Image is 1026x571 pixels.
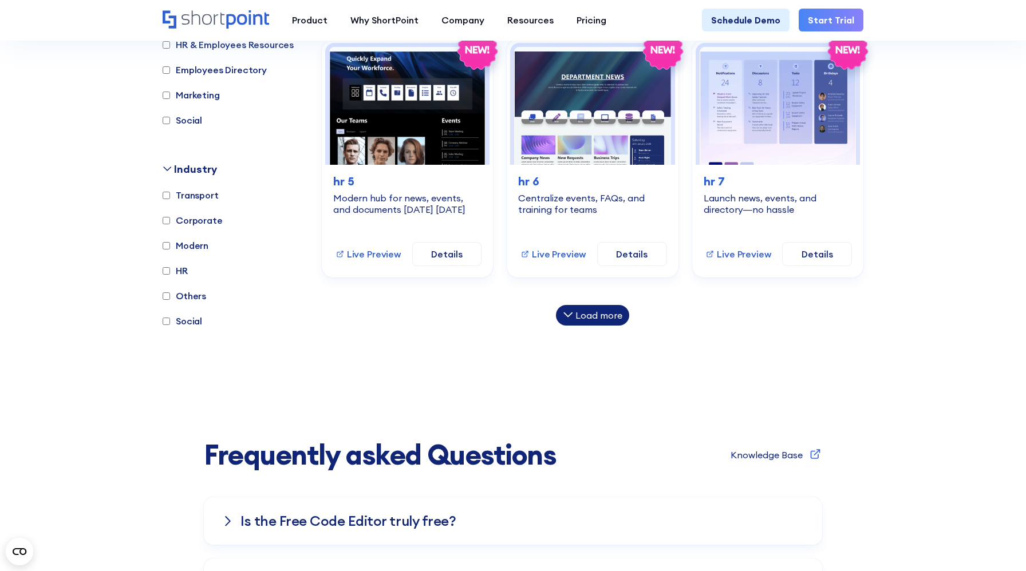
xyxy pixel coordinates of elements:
a: Schedule Demo [702,9,790,31]
h3: hr 6 [518,173,666,190]
div: Why ShortPoint [350,13,419,27]
h3: hr 7 [704,173,852,190]
input: HR & Employees Resources [163,41,170,48]
a: Live Preview [336,247,401,261]
div: Industry [174,161,217,177]
input: Employees Directory [163,66,170,73]
label: Modern [163,239,208,252]
div: Modern hub for news, events, and documents [DATE] [DATE] [333,192,482,215]
iframe: Chat Widget [820,438,1026,571]
label: Transport [163,188,219,202]
div: Knowledge Base [731,450,803,459]
a: Knowledge Base [731,447,822,462]
div: Company [441,13,484,27]
div: Pricing [577,13,606,27]
img: hr 5 [329,47,486,164]
input: Corporate [163,216,170,224]
a: Live Preview [520,247,586,261]
input: HR [163,267,170,274]
input: Others [163,292,170,299]
div: Resources [507,13,554,27]
div: Centralize events, FAQs, and training for teams [518,192,666,215]
a: Start Trial [799,9,863,31]
label: Social [163,113,202,127]
a: Home [163,10,269,30]
input: Modern [163,241,170,249]
div: Product [292,13,327,27]
a: Pricing [565,9,618,31]
label: Marketing [163,88,220,102]
a: Details [597,242,667,266]
label: HR & Employees Resources [163,38,294,51]
a: Details [782,242,852,266]
h3: hr 5 [333,173,482,190]
a: Why ShortPoint [339,9,430,31]
a: Resources [496,9,565,31]
button: Open CMP widget [6,538,33,565]
input: Transport [163,191,170,199]
div: Launch news, events, and directory—no hassle [704,192,852,215]
input: Social [163,116,170,124]
h3: Is the Free Co﻿de Editor truly free? [240,513,456,528]
label: HR [163,264,188,277]
a: Product [281,9,339,31]
input: Social [163,317,170,324]
img: hr 6 [514,47,670,164]
label: Social [163,314,202,328]
a: Details [412,242,482,266]
div: Load more [556,305,629,326]
a: Live Preview [705,247,771,261]
span: Frequently asked Questions [204,440,557,470]
a: Company [430,9,496,31]
label: Others [163,289,206,303]
label: Employees Directory [163,63,267,77]
div: Load more [575,311,622,320]
label: Corporate [163,213,223,227]
img: hr 7 [700,47,856,164]
input: Marketing [163,91,170,98]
